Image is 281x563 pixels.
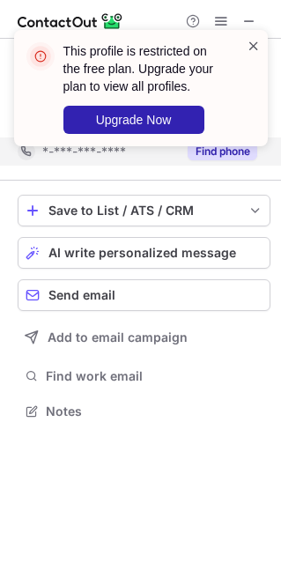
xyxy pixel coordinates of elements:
[46,368,263,384] span: Find work email
[26,42,55,70] img: error
[18,322,270,353] button: Add to email campaign
[63,42,226,95] header: This profile is restricted on the free plan. Upgrade your plan to view all profiles.
[48,288,115,302] span: Send email
[96,113,172,127] span: Upgrade Now
[46,404,263,419] span: Notes
[18,11,123,32] img: ContactOut v5.3.10
[18,279,270,311] button: Send email
[18,237,270,269] button: AI write personalized message
[18,399,270,424] button: Notes
[18,195,270,226] button: save-profile-one-click
[48,246,236,260] span: AI write personalized message
[18,364,270,389] button: Find work email
[63,106,204,134] button: Upgrade Now
[48,204,240,218] div: Save to List / ATS / CRM
[48,330,188,344] span: Add to email campaign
